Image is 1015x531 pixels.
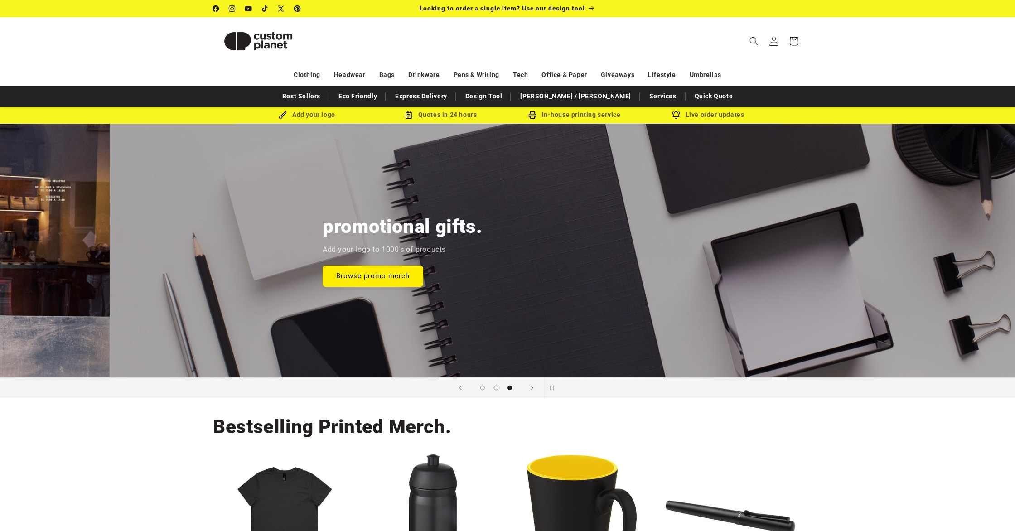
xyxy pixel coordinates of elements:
a: Design Tool [461,88,507,104]
div: In-house printing service [507,109,641,121]
button: Next slide [522,378,542,398]
div: Live order updates [641,109,775,121]
img: Brush Icon [279,111,287,119]
a: Clothing [294,67,320,83]
span: Looking to order a single item? Use our design tool [420,5,585,12]
button: Load slide 3 of 3 [503,381,517,395]
a: Services [645,88,681,104]
a: Pens & Writing [454,67,499,83]
a: Browse promo merch [323,265,423,286]
iframe: Chat Widget [970,488,1015,531]
div: Add your logo [240,109,374,121]
img: In-house printing [528,111,536,119]
a: Umbrellas [690,67,721,83]
a: Tech [513,67,528,83]
button: Previous slide [450,378,470,398]
a: Drinkware [408,67,440,83]
a: Bags [379,67,395,83]
button: Load slide 1 of 3 [476,381,489,395]
img: Order updates [672,111,680,119]
a: Express Delivery [391,88,452,104]
p: Add your logo to 1000's of products [323,243,446,256]
a: Lifestyle [648,67,676,83]
h2: Bestselling Printed Merch. [213,415,451,439]
img: Order Updates Icon [405,111,413,119]
h2: promotional gifts. [323,214,482,239]
a: Eco Friendly [334,88,382,104]
button: Pause slideshow [545,378,565,398]
a: Headwear [334,67,366,83]
a: [PERSON_NAME] / [PERSON_NAME] [516,88,635,104]
a: Quick Quote [690,88,738,104]
a: Best Sellers [278,88,325,104]
img: Custom Planet [213,21,304,62]
a: Custom Planet [210,17,307,65]
a: Giveaways [601,67,634,83]
div: Quotes in 24 hours [374,109,507,121]
summary: Search [744,31,764,51]
button: Load slide 2 of 3 [489,381,503,395]
a: Office & Paper [541,67,587,83]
